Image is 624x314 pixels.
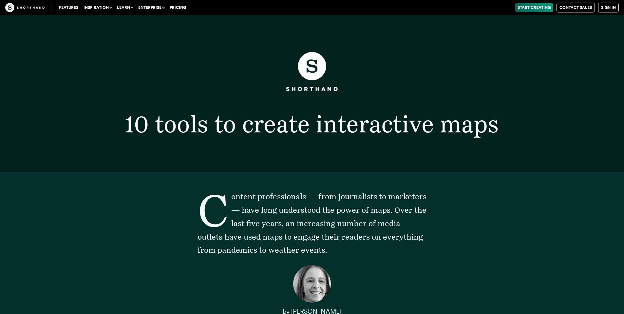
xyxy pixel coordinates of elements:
[5,3,45,12] img: The Craft
[167,3,189,12] a: Pricing
[114,3,136,12] button: Learn
[198,192,426,255] span: Content professionals — from journalists to marketers — have long understood the power of maps. O...
[56,3,81,12] a: Features
[136,3,167,12] button: Enterprise
[99,112,525,136] h1: 10 tools to create interactive maps
[557,3,595,12] a: Contact Sales
[81,3,114,12] button: Inspiration
[598,3,619,12] a: Sign in
[515,3,553,12] a: Start Creating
